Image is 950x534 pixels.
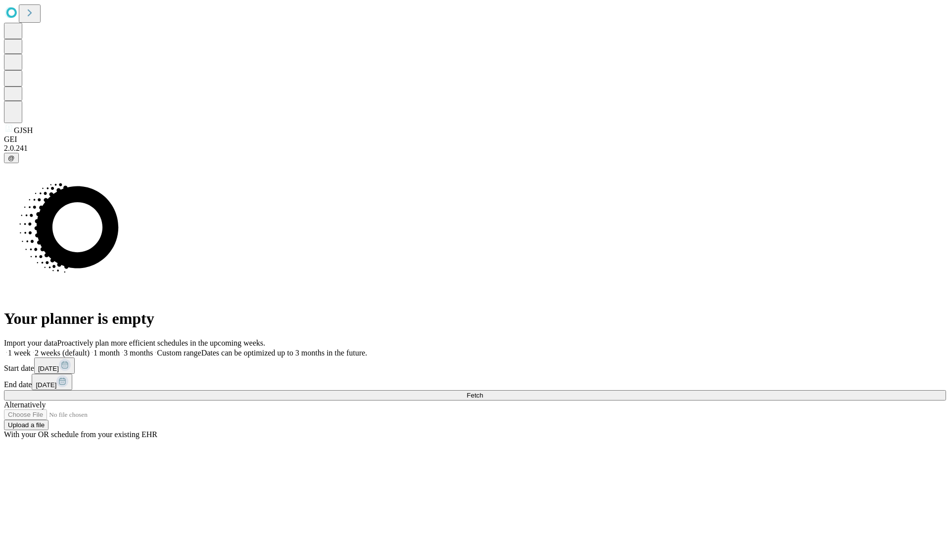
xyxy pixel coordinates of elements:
span: GJSH [14,126,33,134]
span: 1 week [8,349,31,357]
span: 3 months [124,349,153,357]
span: Alternatively [4,400,46,409]
div: Start date [4,357,946,374]
span: Dates can be optimized up to 3 months in the future. [201,349,367,357]
span: Custom range [157,349,201,357]
span: 1 month [94,349,120,357]
span: Proactively plan more efficient schedules in the upcoming weeks. [57,339,265,347]
button: [DATE] [34,357,75,374]
span: [DATE] [36,381,56,389]
button: Upload a file [4,420,48,430]
span: With your OR schedule from your existing EHR [4,430,157,439]
span: Fetch [467,392,483,399]
div: GEI [4,135,946,144]
span: 2 weeks (default) [35,349,90,357]
button: Fetch [4,390,946,400]
h1: Your planner is empty [4,310,946,328]
span: [DATE] [38,365,59,372]
span: @ [8,154,15,162]
div: End date [4,374,946,390]
button: @ [4,153,19,163]
span: Import your data [4,339,57,347]
button: [DATE] [32,374,72,390]
div: 2.0.241 [4,144,946,153]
